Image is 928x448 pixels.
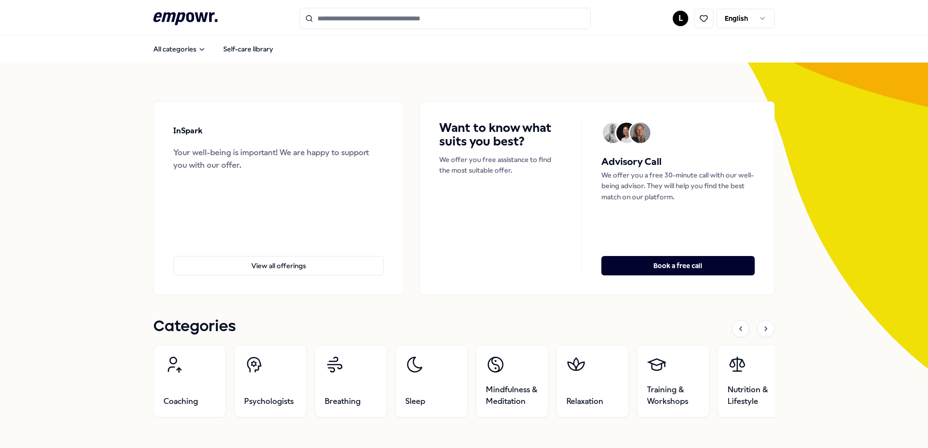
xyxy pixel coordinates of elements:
a: Mindfulness & Meditation [476,345,548,417]
h5: Advisory Call [601,154,755,170]
span: Coaching [164,396,198,407]
span: Relaxation [566,396,603,407]
a: Sleep [395,345,468,417]
a: Breathing [315,345,387,417]
p: InSpark [173,125,202,137]
img: Avatar [603,123,623,143]
span: Mindfulness & Meditation [486,384,538,407]
span: Psychologists [244,396,294,407]
img: Avatar [616,123,637,143]
a: Training & Workshops [637,345,710,417]
span: Nutrition & Lifestyle [728,384,780,407]
button: All categories [146,39,214,59]
button: View all offerings [173,256,384,275]
span: Sleep [405,396,425,407]
a: View all offerings [173,240,384,275]
a: Nutrition & Lifestyle [717,345,790,417]
input: Search for products, categories or subcategories [299,8,591,29]
a: Psychologists [234,345,307,417]
a: Coaching [153,345,226,417]
div: Your well-being is important! We are happy to support you with our offer. [173,146,384,171]
button: L [673,11,688,26]
a: Self-care library [215,39,281,59]
a: Relaxation [556,345,629,417]
button: Book a free call [601,256,755,275]
p: We offer you a free 30-minute call with our well-being advisor. They will help you find the best ... [601,170,755,202]
img: Avatar [630,123,650,143]
h4: Want to know what suits you best? [439,121,562,148]
h1: Categories [153,315,236,339]
p: We offer you free assistance to find the most suitable offer. [439,154,562,176]
nav: Main [146,39,281,59]
span: Training & Workshops [647,384,699,407]
span: Breathing [325,396,361,407]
